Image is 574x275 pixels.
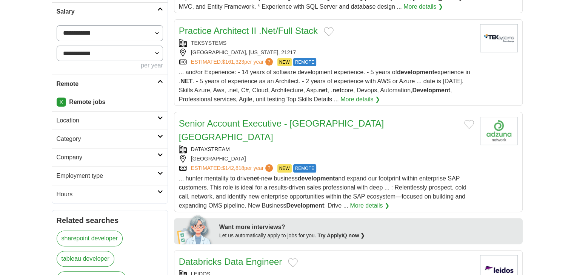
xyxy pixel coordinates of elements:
[57,7,157,16] h2: Salary
[318,232,365,238] a: Try ApplyIQ now ❯
[52,167,168,185] a: Employment type
[250,175,259,182] strong: net
[57,79,157,89] h2: Remote
[222,165,244,171] span: $142,818
[318,87,327,93] strong: net
[293,164,316,173] span: REMOTE
[69,99,105,105] strong: Remote jobs
[298,175,335,182] strong: development
[179,175,466,209] span: ... hunter mentality to drive -new business and expand our footprint within enterprise SAP custom...
[332,87,342,93] strong: net
[180,78,192,84] strong: NET
[191,58,274,66] a: ESTIMATED:$161,323per year?
[191,40,226,46] a: TEKSYSTEMS
[191,164,274,173] a: ESTIMATED:$142,818per year?
[177,214,214,244] img: apply-iq-scientist.png
[57,215,163,226] h2: Related searches
[403,2,443,11] a: More details ❯
[222,59,244,65] span: $161,323
[277,164,292,173] span: NEW
[412,87,450,93] strong: Development
[179,257,282,267] a: Databricks Data Engineer
[286,202,324,209] strong: Development
[57,251,114,267] a: tableau developer
[52,130,168,148] a: Category
[288,258,298,267] button: Add to favorite jobs
[52,111,168,130] a: Location
[179,26,318,36] a: Practice Architect II .Net/Full Stack
[179,49,474,57] div: [GEOGRAPHIC_DATA], [US_STATE], 21217
[265,58,273,66] span: ?
[179,145,474,153] div: DATAXSTREAM
[219,232,518,240] div: Let us automatically apply to jobs for you.
[179,118,384,142] a: Senior Account Executive - [GEOGRAPHIC_DATA] [GEOGRAPHIC_DATA]
[52,75,168,93] a: Remote
[57,116,157,125] h2: Location
[57,153,157,162] h2: Company
[57,98,66,107] a: X
[57,61,163,70] div: per year
[179,155,474,163] div: [GEOGRAPHIC_DATA]
[52,148,168,167] a: Company
[340,95,380,104] a: More details ❯
[350,201,389,210] a: More details ❯
[480,117,518,145] img: Company logo
[293,58,316,66] span: REMOTE
[265,164,273,172] span: ?
[179,69,470,102] span: ... and/or Experience: - 14 years of software development experience. - 5 years of experience in ...
[52,2,168,21] a: Salary
[57,231,123,246] a: sharepoint developer
[219,223,518,232] div: Want more interviews?
[464,120,474,129] button: Add to favorite jobs
[57,190,157,199] h2: Hours
[397,69,434,75] strong: development
[480,24,518,52] img: TEKsystems logo
[57,134,157,144] h2: Category
[277,58,292,66] span: NEW
[324,27,334,36] button: Add to favorite jobs
[57,171,157,180] h2: Employment type
[52,185,168,203] a: Hours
